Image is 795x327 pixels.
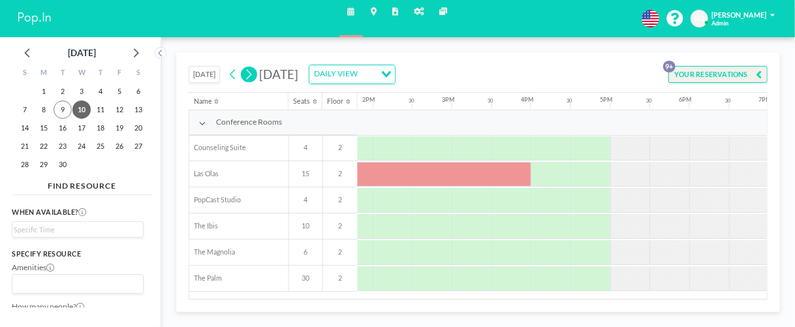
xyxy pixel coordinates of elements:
div: 30 [646,98,651,104]
span: Tuesday, September 9, 2025 [54,101,72,119]
span: 6 [289,248,322,257]
span: Friday, September 12, 2025 [110,101,129,119]
span: Wednesday, September 24, 2025 [72,137,91,155]
span: KO [694,14,704,23]
div: 2PM [363,96,375,103]
div: M [34,65,53,82]
div: T [53,65,72,82]
input: Search for option [14,277,136,290]
span: Tuesday, September 30, 2025 [54,155,72,174]
span: The Magnolia [189,248,236,257]
div: T [91,65,110,82]
span: Las Olas [189,170,219,178]
div: 30 [567,98,572,104]
h3: Specify resource [12,250,144,258]
div: 6PM [679,96,692,103]
span: Monday, September 8, 2025 [35,101,53,119]
div: 4PM [521,96,533,103]
div: 30 [409,98,414,104]
span: Sunday, September 21, 2025 [16,137,34,155]
span: Monday, September 1, 2025 [35,82,53,101]
label: How many people? [12,302,84,311]
span: Tuesday, September 23, 2025 [54,137,72,155]
span: Thursday, September 4, 2025 [91,82,110,101]
span: Conference Rooms [217,117,283,127]
span: 4 [289,144,322,152]
div: 30 [726,98,731,104]
span: The Ibis [189,222,219,230]
div: [DATE] [68,44,96,62]
span: Sunday, September 14, 2025 [16,119,34,137]
span: Sunday, September 28, 2025 [16,155,34,174]
div: Search for option [12,275,143,293]
div: F [110,65,129,82]
div: 7PM [758,96,771,103]
span: Friday, September 26, 2025 [110,137,129,155]
span: Tuesday, September 2, 2025 [54,82,72,101]
label: Amenities [12,262,54,272]
div: Floor [328,97,344,106]
div: Name [194,97,212,106]
span: Friday, September 5, 2025 [110,82,129,101]
div: S [15,65,34,82]
span: 2 [323,274,358,283]
span: 2 [323,196,358,204]
h4: FIND RESOURCE [12,177,151,191]
span: 2 [323,170,358,178]
div: Search for option [309,65,395,84]
span: DAILY VIEW [312,68,360,81]
span: Saturday, September 20, 2025 [129,119,148,137]
span: Counseling Suite [189,144,247,152]
span: Wednesday, September 17, 2025 [72,119,91,137]
div: 30 [488,98,493,104]
span: Thursday, September 25, 2025 [91,137,110,155]
div: S [129,65,148,82]
div: 3PM [442,96,454,103]
span: Thursday, September 18, 2025 [91,119,110,137]
span: [PERSON_NAME] [712,11,767,19]
input: Search for option [361,68,373,81]
span: Saturday, September 13, 2025 [129,101,148,119]
span: Monday, September 15, 2025 [35,119,53,137]
input: Search for option [14,225,136,236]
span: 2 [323,248,358,257]
div: W [72,65,91,82]
span: The Palm [189,274,223,283]
span: 2 [323,144,358,152]
span: Sunday, September 7, 2025 [16,101,34,119]
span: Wednesday, September 3, 2025 [72,82,91,101]
span: Saturday, September 6, 2025 [129,82,148,101]
span: Wednesday, September 10, 2025 [72,101,91,119]
button: [DATE] [189,66,220,83]
span: Friday, September 19, 2025 [110,119,129,137]
div: Seats [294,97,311,106]
span: Monday, September 22, 2025 [35,137,53,155]
span: Admin [712,20,729,27]
span: 4 [289,196,322,204]
span: Monday, September 29, 2025 [35,155,53,174]
span: PopCast Studio [189,196,242,204]
span: 30 [289,274,322,283]
span: Tuesday, September 16, 2025 [54,119,72,137]
p: 9+ [663,61,675,72]
span: 15 [289,170,322,178]
img: organization-logo [16,8,54,28]
div: Search for option [12,222,143,238]
div: 5PM [600,96,613,103]
span: [DATE] [259,67,298,82]
span: Thursday, September 11, 2025 [91,101,110,119]
button: YOUR RESERVATIONS9+ [668,66,768,83]
span: Saturday, September 27, 2025 [129,137,148,155]
span: 2 [323,222,358,230]
span: 10 [289,222,322,230]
